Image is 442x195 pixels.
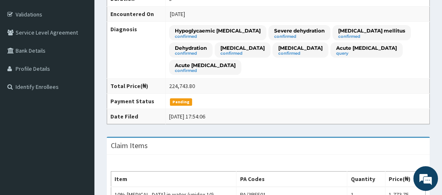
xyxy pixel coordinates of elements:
div: Chat with us now [43,46,138,57]
th: Encountered On [107,7,166,22]
small: query [336,51,397,56]
h3: Claim Items [111,142,148,149]
img: d_794563401_company_1708531726252_794563401 [15,41,33,62]
p: Acute [MEDICAL_DATA] [336,44,397,51]
p: [MEDICAL_DATA] mellitus [338,27,405,34]
div: 224,743.80 [169,82,195,90]
p: Severe dehydration [274,27,325,34]
div: [DATE] 17:54:06 [169,112,205,121]
th: Diagnosis [107,22,166,79]
p: [MEDICAL_DATA] [278,44,323,51]
textarea: Type your message and hit 'Enter' [4,118,156,146]
small: confirmed [175,51,207,56]
p: Hypoglycaemic [MEDICAL_DATA] [175,27,261,34]
small: confirmed [175,69,236,73]
th: Total Price(₦) [107,79,166,94]
th: PA Codes [236,172,347,187]
th: Item [111,172,236,187]
p: Acute [MEDICAL_DATA] [175,62,236,69]
small: confirmed [220,51,265,56]
small: confirmed [338,35,405,39]
small: confirmed [278,51,323,56]
p: Dehydration [175,44,207,51]
span: Pending [170,98,192,106]
small: confirmed [175,35,261,39]
span: We're online! [48,50,113,133]
th: Payment Status [107,94,166,109]
th: Date Filed [107,109,166,124]
small: confirmed [274,35,325,39]
th: Price(₦) [385,172,426,187]
th: Quantity [347,172,385,187]
div: Minimize live chat window [135,4,154,24]
span: [DATE] [170,10,185,18]
p: [MEDICAL_DATA] [220,44,265,51]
